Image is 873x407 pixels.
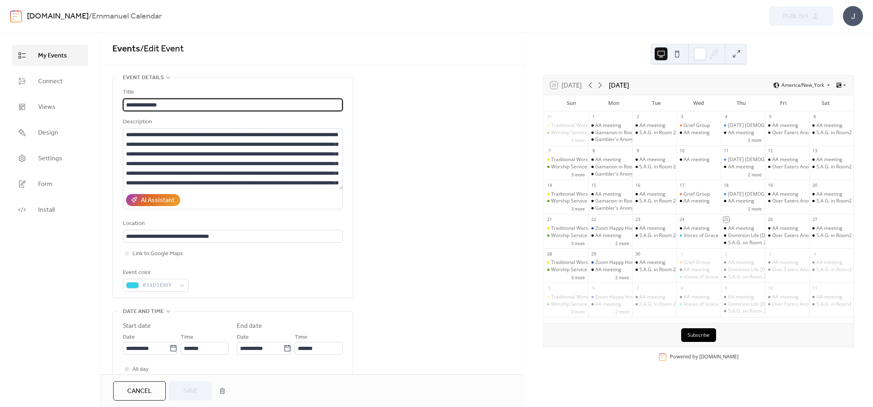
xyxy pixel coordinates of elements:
[684,266,710,273] div: AA meeting
[728,198,754,205] div: AA meeting
[676,232,720,239] div: Voices of Grace
[568,205,588,212] button: 3 more
[544,164,588,170] div: Worship Service at Oil Well Road
[639,191,665,198] div: AA meeting
[10,10,22,22] img: logo
[676,301,720,308] div: Voices of Grace
[812,114,818,120] div: 6
[595,122,621,129] div: AA meeting
[632,198,676,205] div: S.A.G. in Room 2
[721,129,765,136] div: AA meeting
[38,102,55,112] span: Views
[590,285,596,291] div: 6
[809,225,853,232] div: AA meeting
[721,225,765,232] div: AA meeting
[721,122,765,129] div: Thursday Bible Study at 10:30am
[588,171,632,178] div: Gambler's Anonymous in Learning Center
[676,191,720,198] div: Grief Group
[639,156,665,163] div: AA meeting
[568,136,588,143] button: 3 more
[141,196,175,205] div: AI Assistant
[639,129,676,136] div: S.A.G. in Room 2
[588,225,632,232] div: Zoom Happy Hour
[639,266,676,273] div: S.A.G. in Room 2
[635,95,678,111] div: Tue
[772,122,798,129] div: AA meeting
[38,77,63,86] span: Connect
[595,164,641,170] div: Gamanon in Room 2
[765,301,809,308] div: Over Eaters Anonymous in Room 2
[676,156,720,163] div: AA meeting
[12,122,88,143] a: Design
[89,9,92,24] b: /
[551,232,643,239] div: Worship Service at [GEOGRAPHIC_DATA]
[588,266,632,273] div: AA meeting
[676,225,720,232] div: AA meeting
[816,294,842,301] div: AA meeting
[588,232,632,239] div: AA meeting
[781,83,824,88] span: America/New_York
[728,274,766,280] div: S.A.G. on Room 2
[12,96,88,118] a: Views
[816,122,842,129] div: AA meeting
[809,259,853,266] div: AA meeting
[679,217,685,223] div: 24
[772,191,798,198] div: AA meeting
[551,164,643,170] div: Worship Service at [GEOGRAPHIC_DATA]
[112,40,140,58] a: Events
[590,251,596,257] div: 29
[684,122,710,129] div: Grief Group
[721,239,765,246] div: S.A.G. on Room 2
[551,259,613,266] div: Traditional Worship Service
[765,232,809,239] div: Over Eaters Anonymous in Room 2
[635,217,641,223] div: 23
[551,301,643,308] div: Worship Service at [GEOGRAPHIC_DATA]
[544,122,588,129] div: Traditional Worship Service
[635,148,641,154] div: 9
[632,232,676,239] div: S.A.G. in Room 2
[809,191,853,198] div: AA meeting
[720,95,762,111] div: Thu
[595,259,636,266] div: Zoom Happy Hour
[595,266,621,273] div: AA meeting
[588,191,632,198] div: AA meeting
[721,294,765,301] div: AA meeting
[721,274,765,280] div: S.A.G. on Room 2
[767,182,773,188] div: 19
[728,156,838,163] div: [DATE] [DEMOGRAPHIC_DATA] Study at 10:30am
[38,154,62,164] span: Settings
[721,156,765,163] div: Thursday Bible Study at 10:30am
[551,266,643,273] div: Worship Service at [GEOGRAPHIC_DATA]
[816,259,842,266] div: AA meeting
[588,156,632,163] div: AA meeting
[699,354,739,360] a: [DOMAIN_NAME]
[765,259,809,266] div: AA meeting
[132,365,149,374] span: All day
[772,156,798,163] div: AA meeting
[809,294,853,301] div: AA meeting
[612,274,632,280] button: 2 more
[684,274,718,280] div: Voices of Grace
[544,225,588,232] div: Traditional Worship Service
[816,232,852,239] div: S.A.G. in Room2
[595,171,689,178] div: Gambler's Anonymous in Learning Center
[721,266,765,273] div: Dominion Life Bible study in Learning Center
[816,156,842,163] div: AA meeting
[568,239,588,246] button: 3 more
[767,114,773,120] div: 5
[612,239,632,246] button: 2 more
[551,156,613,163] div: Traditional Worship Service
[809,301,853,308] div: S.A.G. in Room2
[809,266,853,273] div: S.A.G. in Room2
[588,301,632,308] div: AA meeting
[632,301,676,308] div: S.A.G. in Room 2
[595,156,621,163] div: AA meeting
[772,164,850,170] div: Over Eaters Anonymous in Room 2
[676,274,720,280] div: Voices of Grace
[123,333,135,342] span: Date
[546,251,552,257] div: 28
[684,191,710,198] div: Grief Group
[728,308,766,315] div: S.A.G. on Room 2
[588,129,632,136] div: Gamanon in Room 2
[181,333,193,342] span: Time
